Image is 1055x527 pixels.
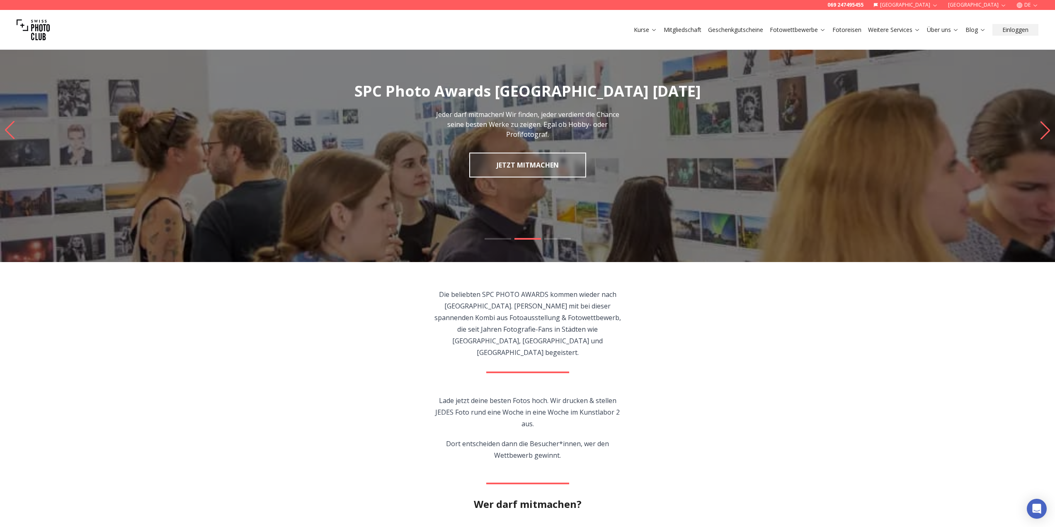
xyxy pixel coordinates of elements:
a: Mitgliedschaft [664,26,701,34]
p: Die beliebten SPC PHOTO AWARDS kommen wieder nach [GEOGRAPHIC_DATA]. [PERSON_NAME] mit bei dieser... [433,289,622,358]
a: Weitere Services [868,26,920,34]
img: Swiss photo club [17,13,50,46]
p: Lade jetzt deine besten Fotos hoch. Wir drucken & stellen JEDES Foto rund eine Woche in eine Woch... [433,395,622,430]
a: Fotowettbewerbe [770,26,826,34]
button: Kurse [631,24,660,36]
a: Fotoreisen [832,26,861,34]
button: Weitere Services [865,24,924,36]
a: 069 247495455 [827,2,863,8]
button: Mitgliedschaft [660,24,705,36]
p: Dort entscheiden dann die Besucher*innen, wer den Wettbewerb gewinnt. [433,438,622,461]
a: JETZT MITMACHEN [469,153,586,177]
p: Jeder darf mitmachen! Wir finden, jeder verdient die Chance seine besten Werke zu zeigen. Egal ob... [435,109,621,139]
button: Fotowettbewerbe [766,24,829,36]
a: Über uns [927,26,959,34]
button: Fotoreisen [829,24,865,36]
button: Einloggen [992,24,1038,36]
button: Geschenkgutscheine [705,24,766,36]
button: Über uns [924,24,962,36]
a: Geschenkgutscheine [708,26,763,34]
h2: Wer darf mitmachen? [474,498,582,511]
a: Kurse [634,26,657,34]
a: Blog [965,26,986,34]
button: Blog [962,24,989,36]
div: Open Intercom Messenger [1027,499,1047,519]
